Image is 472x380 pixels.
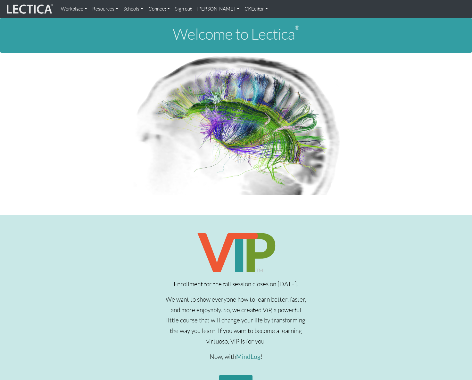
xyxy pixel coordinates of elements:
a: Schools [121,3,146,15]
a: MindLog [236,353,261,360]
a: Connect [146,3,172,15]
p: We want to show everyone how to learn better, faster, and more enjoyably. So, we created ViP, a p... [166,294,306,346]
a: Resources [90,3,121,15]
a: Workplace [58,3,90,15]
a: Sign out [172,3,194,15]
sup: ® [295,24,299,31]
img: lecticalive [5,3,53,15]
p: Now, with ! [166,352,306,362]
img: Human Connectome Project Image [129,53,343,195]
a: CKEditor [242,3,270,15]
p: Enrollment for the fall session closes on [DATE]. [166,279,306,289]
h1: Welcome to Lectica [5,26,467,43]
a: [PERSON_NAME] [194,3,242,15]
